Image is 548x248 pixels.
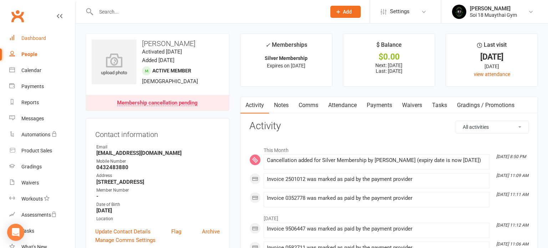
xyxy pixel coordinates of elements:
[9,207,75,223] a: Assessments
[376,40,402,53] div: $ Balance
[9,111,75,127] a: Messages
[249,211,529,222] li: [DATE]
[9,30,75,46] a: Dashboard
[496,192,528,197] i: [DATE] 11:11 AM
[21,83,44,89] div: Payments
[294,97,323,113] a: Comms
[496,223,528,228] i: [DATE] 11:12 AM
[240,97,269,113] a: Activity
[267,63,305,69] span: Expires on [DATE]
[9,191,75,207] a: Workouts
[94,7,321,17] input: Search...
[96,150,220,156] strong: [EMAIL_ADDRESS][DOMAIN_NAME]
[21,100,39,105] div: Reports
[265,42,270,49] i: ✓
[265,55,308,61] strong: Silver Membership
[21,212,57,218] div: Assessments
[249,121,529,132] h3: Activity
[470,5,517,12] div: [PERSON_NAME]
[142,57,174,64] time: Added [DATE]
[249,143,529,154] li: This Month
[96,216,220,222] div: Location
[9,46,75,62] a: People
[7,224,24,241] div: Open Intercom Messenger
[96,172,220,179] div: Address
[496,242,528,247] i: [DATE] 11:06 AM
[21,148,52,153] div: Product Sales
[95,236,156,244] a: Manage Comms Settings
[21,116,44,121] div: Messages
[96,179,220,185] strong: [STREET_ADDRESS]
[350,62,428,74] p: Next: [DATE] Last: [DATE]
[390,4,410,20] span: Settings
[452,97,519,113] a: Gradings / Promotions
[267,195,486,201] div: Invoice 0352778 was marked as paid by the payment provider
[323,97,362,113] a: Attendance
[21,180,39,186] div: Waivers
[202,227,220,236] a: Archive
[470,12,517,18] div: Soi 18 Muaythai Gym
[21,228,34,234] div: Tasks
[452,5,466,19] img: thumb_image1716960047.png
[330,6,361,18] button: Add
[171,227,181,236] a: Flag
[21,35,46,41] div: Dashboard
[21,51,37,57] div: People
[95,128,220,138] h3: Contact information
[152,68,191,74] span: Active member
[267,157,486,163] div: Cancellation added for Silver Membership by [PERSON_NAME] (expiry date is now [DATE])
[269,97,294,113] a: Notes
[362,97,397,113] a: Payments
[9,175,75,191] a: Waivers
[397,97,427,113] a: Waivers
[96,207,220,214] strong: [DATE]
[95,227,151,236] a: Update Contact Details
[427,97,452,113] a: Tasks
[96,164,220,171] strong: 0432483880
[96,201,220,208] div: Date of Birth
[9,159,75,175] a: Gradings
[343,9,352,15] span: Add
[9,223,75,239] a: Tasks
[9,7,26,25] a: Clubworx
[452,53,531,61] div: [DATE]
[142,49,182,55] time: Activated [DATE]
[496,154,526,159] i: [DATE] 8:50 PM
[96,193,220,199] strong: -
[21,164,42,169] div: Gradings
[96,187,220,194] div: Member Number
[142,78,198,85] span: [DEMOGRAPHIC_DATA]
[9,143,75,159] a: Product Sales
[474,71,510,77] a: view attendance
[267,226,486,232] div: Invoice 9506447 was marked as paid by the payment provider
[21,67,41,73] div: Calendar
[265,40,307,54] div: Memberships
[452,62,531,70] div: [DATE]
[117,100,198,106] div: Membership cancellation pending
[267,176,486,182] div: Invoice 2501012 was marked as paid by the payment provider
[477,40,507,53] div: Last visit
[21,196,43,202] div: Workouts
[9,95,75,111] a: Reports
[9,127,75,143] a: Automations
[96,158,220,165] div: Mobile Number
[350,53,428,61] div: $0.00
[9,79,75,95] a: Payments
[9,62,75,79] a: Calendar
[496,173,528,178] i: [DATE] 11:09 AM
[92,53,136,77] div: upload photo
[96,144,220,151] div: Email
[21,132,50,137] div: Automations
[92,40,223,47] h3: [PERSON_NAME]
